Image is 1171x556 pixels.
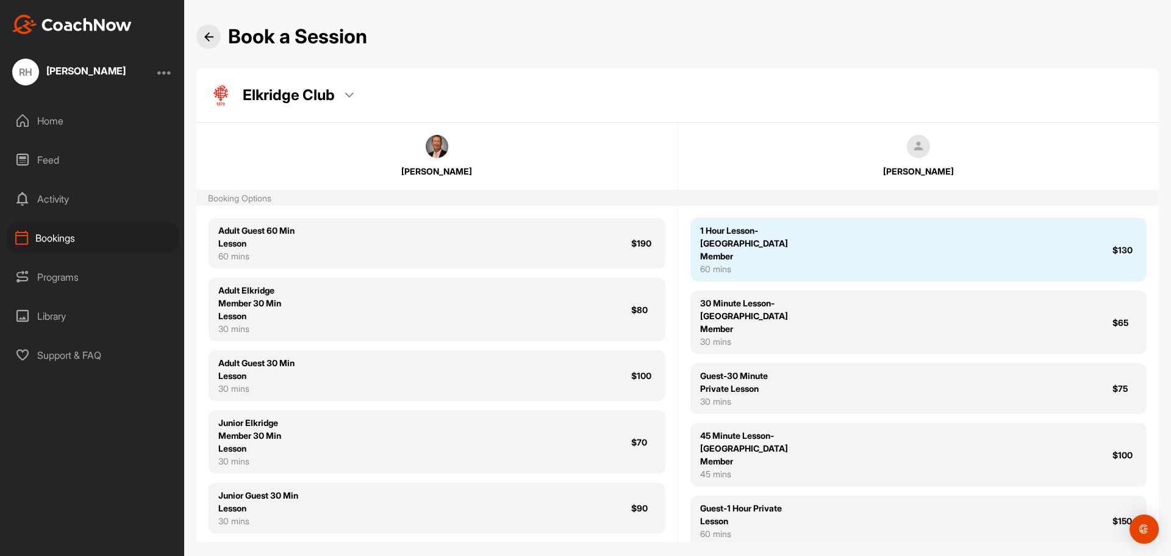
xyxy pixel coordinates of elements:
[46,66,126,76] div: [PERSON_NAME]
[7,106,179,136] div: Home
[1112,382,1137,395] div: $75
[631,369,656,382] div: $100
[7,184,179,214] div: Activity
[1112,514,1137,527] div: $150
[345,92,354,98] img: dropdown_arrow
[907,135,930,158] img: square_default-ef6cabf814de5a2bf16c804365e32c732080f9872bdf737d349900a9daf73cf9.png
[209,83,233,107] img: facility_logo
[232,165,641,178] div: [PERSON_NAME]
[700,395,788,408] div: 30 mins
[7,262,179,292] div: Programs
[218,284,306,322] div: Adult Elkridge Member 30 Min Lesson
[631,502,656,514] div: $90
[218,356,306,382] div: Adult Guest 30 Min Lesson
[218,322,306,335] div: 30 mins
[714,165,1123,178] div: [PERSON_NAME]
[1112,244,1137,256] div: $130
[700,335,788,348] div: 30 mins
[700,502,788,527] div: Guest-1 Hour Private Lesson
[1112,449,1137,461] div: $100
[1130,514,1159,544] div: Open Intercom Messenger
[700,369,788,395] div: Guest-30 Minute Private Lesson
[218,416,306,455] div: Junior Elkridge Member 30 Min Lesson
[1112,316,1137,329] div: $65
[7,301,179,331] div: Library
[218,250,306,262] div: 60 mins
[700,224,788,262] div: 1 Hour Lesson-[GEOGRAPHIC_DATA] Member
[218,514,306,527] div: 30 mins
[243,85,335,106] p: Elkridge Club
[218,455,306,468] div: 30 mins
[700,297,788,335] div: 30 Minute Lesson-[GEOGRAPHIC_DATA] Member
[208,192,271,204] div: Booking Options
[12,59,39,85] div: RH
[700,262,788,275] div: 60 mins
[700,468,788,480] div: 45 mins
[7,340,179,370] div: Support & FAQ
[204,32,213,42] img: Back
[7,145,179,175] div: Feed
[218,224,306,250] div: Adult Guest 60 Min Lesson
[700,429,788,468] div: 45 Minute Lesson-[GEOGRAPHIC_DATA] Member
[700,527,788,540] div: 60 mins
[631,237,656,250] div: $190
[7,223,179,253] div: Bookings
[631,436,656,449] div: $70
[218,489,306,514] div: Junior Guest 30 Min Lesson
[12,15,132,34] img: CoachNow
[426,135,449,158] img: square_5c67e2a3c3147c27b86610585b90044c.jpg
[631,303,656,316] div: $80
[228,25,367,49] h2: Book a Session
[218,382,306,395] div: 30 mins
